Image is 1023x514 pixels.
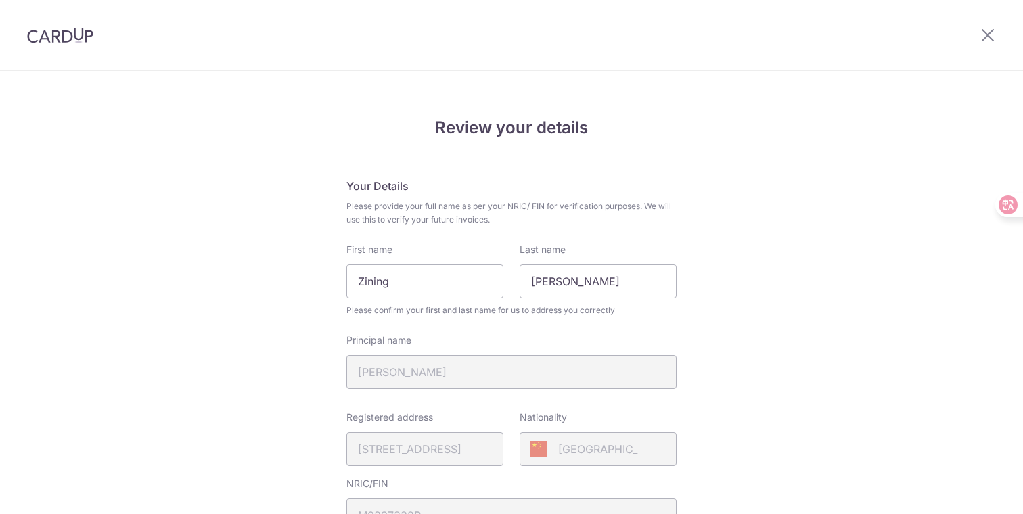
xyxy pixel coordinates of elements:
[520,264,677,298] input: Last name
[346,243,392,256] label: First name
[520,243,566,256] label: Last name
[346,477,388,490] label: NRIC/FIN
[346,333,411,347] label: Principal name
[520,411,567,424] label: Nationality
[346,264,503,298] input: First Name
[346,411,433,424] label: Registered address
[346,200,677,227] span: Please provide your full name as per your NRIC/ FIN for verification purposes. We will use this t...
[346,116,677,140] h4: Review your details
[939,473,1009,507] iframe: 打开一个小组件，您可以在其中找到更多信息
[346,304,677,317] span: Please confirm your first and last name for us to address you correctly
[346,178,677,194] h5: Your Details
[27,27,93,43] img: CardUp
